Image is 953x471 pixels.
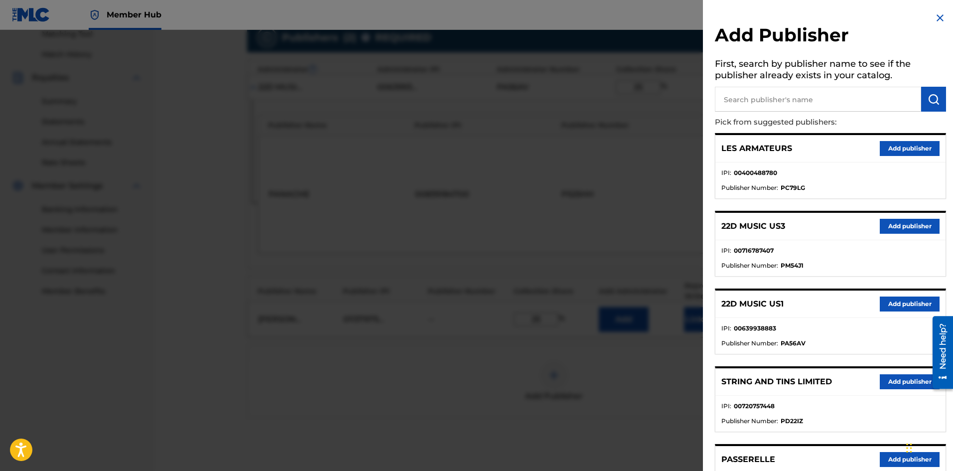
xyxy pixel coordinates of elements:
p: LES ARMATEURS [721,143,792,155]
strong: PC79LG [781,183,805,192]
h5: First, search by publisher name to see if the publisher already exists in your catalog. [715,55,946,87]
strong: PA56AV [781,339,806,348]
p: STRING AND TINS LIMITED [721,376,832,388]
p: Pick from suggested publishers: [715,112,889,133]
strong: PD22IZ [781,417,803,426]
button: Add publisher [880,374,940,389]
img: Top Rightsholder [89,9,101,21]
span: Publisher Number : [721,183,778,192]
div: Glisser [906,433,912,463]
span: IPI : [721,324,731,333]
strong: 00639938883 [734,324,776,333]
button: Add publisher [880,452,940,467]
button: Add publisher [880,219,940,234]
img: Search Works [928,93,940,105]
span: IPI : [721,168,731,177]
iframe: Chat Widget [903,423,953,471]
img: MLC Logo [12,7,50,22]
strong: 00400488780 [734,168,777,177]
span: Publisher Number : [721,339,778,348]
strong: PM54J1 [781,261,804,270]
p: PASSERELLE [721,454,775,466]
div: Widget de chat [903,423,953,471]
h2: Add Publisher [715,24,946,49]
span: IPI : [721,402,731,411]
span: Member Hub [107,9,161,20]
p: 22D MUSIC US1 [721,298,784,310]
strong: 00720757448 [734,402,775,411]
strong: 00716787407 [734,246,774,255]
button: Add publisher [880,297,940,312]
span: IPI : [721,246,731,255]
button: Add publisher [880,141,940,156]
span: Publisher Number : [721,417,778,426]
iframe: Resource Center [925,313,953,393]
p: 22D MUSIC US3 [721,220,785,232]
input: Search publisher's name [715,87,921,112]
span: Publisher Number : [721,261,778,270]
